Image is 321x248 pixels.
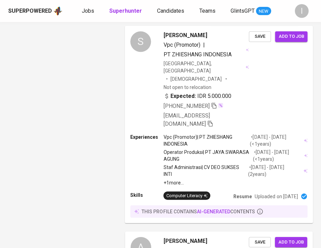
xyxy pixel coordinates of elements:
button: Save [249,32,271,42]
span: Teams [199,8,215,14]
span: [PHONE_NUMBER] [164,103,210,109]
button: Add to job [275,237,307,248]
p: Resume [233,193,252,200]
div: IDR 5.000.000 [164,92,232,100]
span: [EMAIL_ADDRESS][DOMAIN_NAME] [164,112,210,127]
a: Superhunter [109,7,143,15]
b: Expected: [170,92,196,100]
span: Add to job [278,238,304,246]
div: I [295,4,309,18]
span: AI-generated [197,209,230,214]
button: Save [249,237,271,248]
p: Not open to relocation [164,84,211,91]
b: Superhunter [109,8,142,14]
span: Jobs [82,8,94,14]
a: Jobs [82,7,96,15]
button: Add to job [275,32,307,42]
div: [GEOGRAPHIC_DATA], [GEOGRAPHIC_DATA] [164,60,249,74]
span: Candidates [157,8,184,14]
div: Computer Literacy [166,193,208,199]
p: +1 more ... [164,179,308,186]
p: • [DATE] - [DATE] ( <1 years ) [253,149,303,163]
p: Skills [130,192,163,199]
span: Save [252,33,267,41]
p: Staf Administrasi | CV DEO SUKSES INTI [164,164,248,178]
span: Save [252,238,267,246]
span: [DEMOGRAPHIC_DATA] [170,76,223,82]
p: Uploaded on [DATE] [255,193,298,200]
p: Experiences [130,134,163,140]
div: Superpowered [8,7,52,15]
span: [PERSON_NAME] [164,32,207,40]
div: S [130,32,151,52]
a: Candidates [157,7,186,15]
span: Add to job [279,33,304,41]
a: Superpoweredapp logo [8,6,63,16]
span: | [203,41,205,49]
p: • [DATE] - [DATE] ( 2 years ) [248,164,302,178]
span: GlintsGPT [231,8,255,14]
p: this profile contains contents [142,208,255,215]
a: GlintsGPT NEW [231,7,271,15]
img: app logo [53,6,63,16]
img: magic_wand.svg [218,103,223,108]
a: Teams [199,7,217,15]
span: NEW [256,8,271,15]
p: Operator Produksi | PT JAYA SWARASA AGUNG [164,149,253,163]
p: • [DATE] - [DATE] ( <1 years ) [250,134,302,147]
a: S[PERSON_NAME]Vpc (Promotor)|PT ZHIESHANG INDONESIA[GEOGRAPHIC_DATA], [GEOGRAPHIC_DATA][DEMOGRAPH... [125,26,313,223]
p: Vpc (Promotor) | PT ZHIESHANG INDONESIA [164,134,250,147]
span: PT ZHIESHANG INDONESIA [164,52,232,58]
span: [PERSON_NAME] [164,237,207,245]
span: Vpc (Promotor) [164,42,200,48]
